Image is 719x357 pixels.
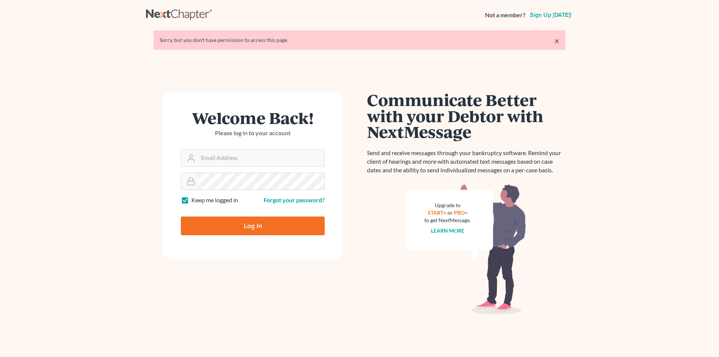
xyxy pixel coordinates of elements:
p: Send and receive messages through your bankruptcy software. Remind your client of hearings and mo... [367,149,565,175]
a: Forgot your password? [264,196,325,203]
div: Upgrade to [424,202,471,209]
a: Sign up [DATE]! [528,12,573,18]
div: to get NextMessage. [424,217,471,224]
h1: Communicate Better with your Debtor with NextMessage [367,92,565,140]
p: Please log in to your account [181,129,325,137]
a: PRO+ [454,209,468,216]
img: nextmessage_bg-59042aed3d76b12b5cd301f8e5b87938c9018125f34e5fa2b7a6b67550977c72.svg [406,184,526,315]
div: Sorry, but you don't have permission to access this page [160,36,559,44]
input: Log In [181,217,325,235]
a: × [554,36,559,45]
strong: Not a member? [485,11,525,19]
span: or [448,209,453,216]
input: Email Address [198,150,324,166]
a: Learn more [431,227,464,234]
a: START+ [428,209,446,216]
label: Keep me logged in [191,196,238,205]
h1: Welcome Back! [181,110,325,126]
